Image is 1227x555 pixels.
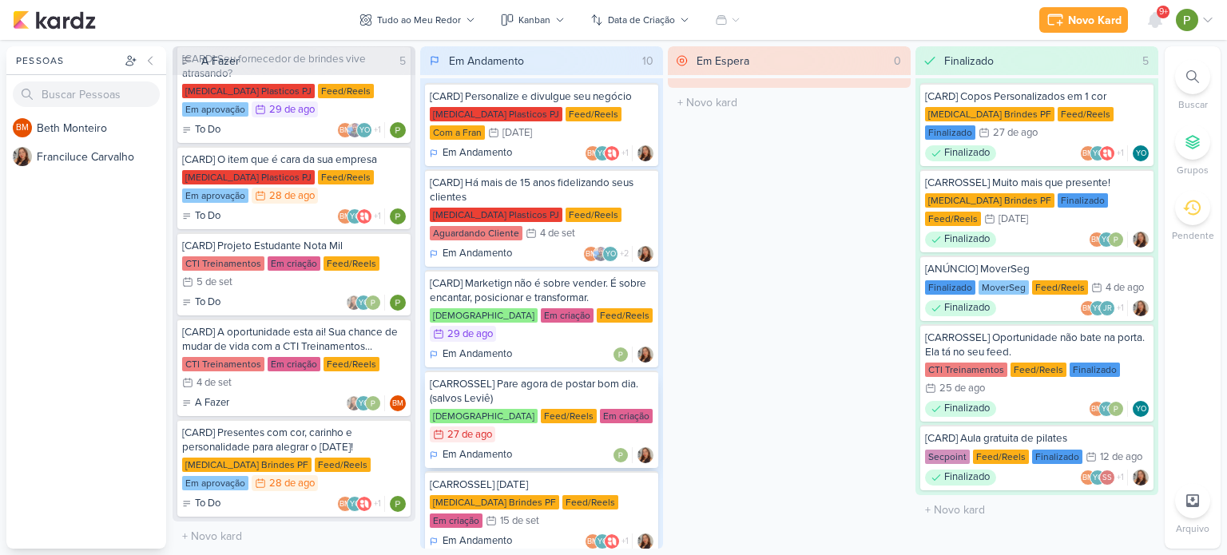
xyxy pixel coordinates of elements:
img: Allegra Plásticos e Brindes Personalizados [1099,145,1115,161]
div: CTI Treinamentos [182,256,264,271]
div: Em Andamento [430,145,512,161]
div: [CARD] Copos Personalizados em 1 cor [925,89,1149,104]
div: MoverSeg [979,280,1029,295]
div: To Do [182,208,220,224]
div: Responsável: Franciluce Carvalho [637,533,653,549]
div: Feed/Reels [973,450,1029,464]
div: [CARROSSEL] Oportunidade não bate na porta. Ela tá no seu feed. [925,331,1149,359]
img: Franciluce Carvalho [346,295,362,311]
span: +1 [1115,302,1124,315]
div: Finalizado [925,401,996,417]
li: Ctrl + F [1165,59,1221,112]
div: Em aprovação [182,102,248,117]
div: [CARD] A oportunidade esta ai! Sua chance de mudar de vida com a CTI Treinamentos... [182,325,406,354]
div: Yasmin Oliveira [594,145,610,161]
p: BM [587,150,598,158]
span: +1 [1115,471,1124,484]
div: Responsável: Franciluce Carvalho [1133,300,1149,316]
div: CTI Treinamentos [925,363,1007,377]
div: Colaboradores: Beth Monteiro, Guilherme Savio, Yasmin Oliveira, Allegra Plásticos e Brindes Perso... [583,246,633,262]
div: [MEDICAL_DATA] Plasticos PJ [430,208,562,222]
p: Finalizado [944,401,990,417]
img: Guilherme Savio [593,246,609,262]
div: Responsável: Paloma Paixão Designer [390,496,406,512]
p: YO [1093,150,1103,158]
div: Em criação [541,308,594,323]
div: [CARD] O item que é cara da sua empresa [182,153,406,167]
div: 4 de set [197,378,232,388]
div: Novo Kard [1068,12,1122,29]
input: + Novo kard [919,498,1155,521]
div: Beth Monteiro [585,533,601,549]
div: Beth Monteiro [585,145,601,161]
div: Finalizado [1058,193,1108,208]
div: [CARD] Há mais de 15 anos fidelizando seus clientes [430,176,653,204]
div: [DEMOGRAPHIC_DATA] [430,409,538,423]
img: Franciluce Carvalho [637,246,653,262]
p: BM [392,400,403,408]
p: YO [598,538,608,546]
div: Secpoint [925,450,970,464]
div: Colaboradores: Beth Monteiro, Guilherme Savio, Yasmin Oliveira, Allegra Plásticos e Brindes Perso... [337,122,385,138]
img: Paloma Paixão Designer [1176,9,1198,31]
img: Franciluce Carvalho [1133,470,1149,486]
span: +1 [372,498,381,510]
div: Yasmin Oliveira [1090,145,1106,161]
div: Com a Fran [430,125,485,140]
div: [DEMOGRAPHIC_DATA] [430,308,538,323]
div: Feed/Reels [315,458,371,472]
p: To Do [195,295,220,311]
div: A Fazer [182,395,229,411]
input: Buscar Pessoas [13,81,160,107]
p: YO [1093,474,1103,482]
img: Allegra Plásticos e Brindes Personalizados [604,533,620,549]
p: YO [359,400,369,408]
div: Colaboradores: Beth Monteiro, Yasmin Oliveira, Allegra Plásticos e Brindes Personalizados, Paloma... [585,533,633,549]
p: BM [1082,305,1094,313]
p: A Fazer [195,395,229,411]
div: Feed/Reels [1032,280,1088,295]
div: Em Andamento [430,246,512,262]
div: Colaboradores: Beth Monteiro, Yasmin Oliveira, Allegra Plásticos e Brindes Personalizados, Paloma... [337,208,385,224]
div: Simone Regina Sa [1099,470,1115,486]
div: Responsável: Paloma Paixão Designer [390,208,406,224]
div: [CARROSSEL] Pare agora de postar bom dia. (salvos Leviê) [430,377,653,406]
div: Feed/Reels [1058,107,1114,121]
div: Beth Monteiro [1089,401,1105,417]
p: YO [1136,150,1146,158]
p: Finalizado [944,470,990,486]
div: Responsável: Franciluce Carvalho [1133,470,1149,486]
p: Finalizado [944,145,990,161]
div: Yasmin Oliveira [347,496,363,512]
div: Feed/Reels [318,84,374,98]
div: Colaboradores: Paloma Paixão Designer [613,347,633,363]
div: Aguardando Cliente [430,226,522,240]
div: Yasmin Oliveira [347,208,363,224]
p: BM [1082,474,1094,482]
div: [MEDICAL_DATA] Plasticos PJ [182,84,315,98]
div: Colaboradores: Franciluce Carvalho, Yasmin Oliveira, Paloma Paixão Designer [346,395,385,411]
img: Franciluce Carvalho [1133,232,1149,248]
div: Responsável: Beth Monteiro [390,395,406,411]
div: Em Andamento [449,53,524,69]
div: 27 de ago [447,430,492,440]
div: A Fazer [201,53,240,69]
img: Paloma Paixão Designer [390,295,406,311]
div: Em Andamento [430,347,512,363]
div: Yasmin Oliveira [1098,401,1114,417]
img: Paloma Paixão Designer [390,208,406,224]
p: BM [16,124,29,133]
img: Franciluce Carvalho [637,145,653,161]
div: Yasmin Oliveira [594,533,610,549]
p: Grupos [1177,163,1209,177]
div: Colaboradores: Beth Monteiro, Yasmin Oliveira, Paloma Paixão Designer [1089,232,1128,248]
div: F r a n c i l u c e C a r v a l h o [37,149,166,165]
p: BM [340,501,351,509]
div: Responsável: Paloma Paixão Designer [390,122,406,138]
div: Responsável: Franciluce Carvalho [637,246,653,262]
div: Yasmin Oliveira [1090,300,1106,316]
div: Colaboradores: Franciluce Carvalho, Yasmin Oliveira, Paloma Paixão Designer [346,295,385,311]
p: BM [1082,150,1094,158]
span: +2 [618,248,629,260]
div: Finalizado [925,145,996,161]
